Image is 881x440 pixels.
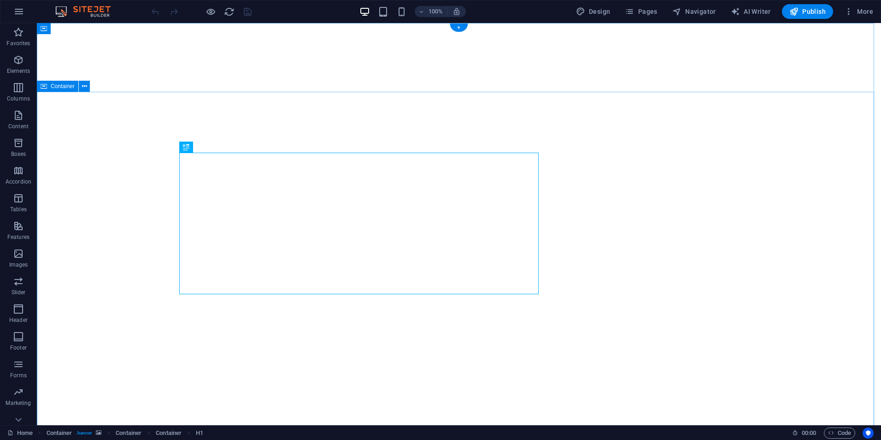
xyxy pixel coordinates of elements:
[7,67,30,75] p: Elements
[10,372,27,379] p: Forms
[223,6,235,17] button: reload
[669,4,720,19] button: Navigator
[6,40,30,47] p: Favorites
[6,399,31,407] p: Marketing
[782,4,833,19] button: Publish
[47,428,204,439] nav: breadcrumb
[863,428,874,439] button: Usercentrics
[621,4,661,19] button: Pages
[415,6,447,17] button: 100%
[224,6,235,17] i: Reload page
[6,178,31,185] p: Accordion
[450,24,468,32] div: +
[792,428,816,439] h6: Session time
[8,123,29,130] p: Content
[7,233,29,241] p: Features
[802,428,816,439] span: 00 00
[731,7,771,16] span: AI Writer
[12,289,26,296] p: Slider
[727,4,775,19] button: AI Writer
[156,428,182,439] span: Click to select. Double-click to edit
[7,95,30,102] p: Columns
[196,428,203,439] span: Click to select. Double-click to edit
[576,7,611,16] span: Design
[51,83,75,89] span: Container
[452,7,461,16] i: On resize automatically adjust zoom level to fit chosen device.
[9,316,28,324] p: Header
[53,6,122,17] img: Editor Logo
[205,6,216,17] button: Click here to leave preview mode and continue editing
[808,429,810,436] span: :
[76,428,92,439] span: . banner
[824,428,855,439] button: Code
[572,4,614,19] button: Design
[7,428,33,439] a: Click to cancel selection. Double-click to open Pages
[116,428,141,439] span: Click to select. Double-click to edit
[11,150,26,158] p: Boxes
[828,428,851,439] span: Code
[10,206,27,213] p: Tables
[47,428,72,439] span: Click to select. Double-click to edit
[840,4,877,19] button: More
[10,344,27,351] p: Footer
[672,7,716,16] span: Navigator
[96,430,101,435] i: This element contains a background
[429,6,443,17] h6: 100%
[572,4,614,19] div: Design (Ctrl+Alt+Y)
[789,7,826,16] span: Publish
[625,7,657,16] span: Pages
[844,7,873,16] span: More
[9,261,28,268] p: Images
